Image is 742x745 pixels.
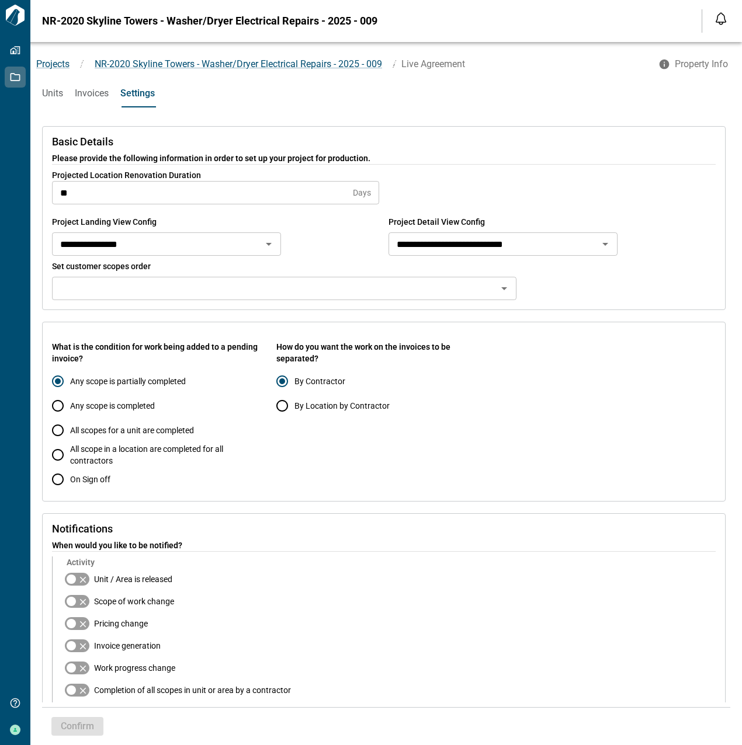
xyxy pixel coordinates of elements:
button: Open [261,236,277,252]
span: Scope of work change [94,596,174,607]
button: Property Info [651,54,737,75]
span: Project Landing View Config [52,217,157,227]
span: Invoice generation [94,640,161,652]
button: Open [597,236,613,252]
span: By Contractor [294,375,345,387]
span: Notifications [52,523,716,535]
a: Projects [36,58,70,69]
button: Open notification feed [712,9,730,28]
span: Settings [120,88,155,99]
span: Any scope is completed [70,400,155,412]
span: NR-2020 Skyline Towers - Washer/Dryer Electrical Repairs - 2025 - 009 [42,15,377,27]
span: By Location by Contractor [294,400,390,412]
span: When would you like to be notified? [52,539,716,551]
span: Invoices [75,88,109,99]
span: Days [353,187,371,199]
span: Pricing change [94,618,148,629]
span: Units [42,88,63,99]
span: Property Info [675,58,728,70]
span: NR-2020 Skyline Towers - Washer/Dryer Electrical Repairs - 2025 - 009 [95,58,382,69]
span: On Sign off [70,474,110,485]
span: Activity [67,556,300,568]
span: Unit / Area is released [94,573,172,585]
span: All scope in a location are completed for all contractors [70,443,261,467]
span: Work progress change [94,662,175,674]
span: Live Agreement [401,58,465,69]
span: Projected Location Renovation Duration [52,170,201,180]
span: Basic Details [52,136,716,148]
span: Any scope is partially completed [70,375,186,387]
span: Set customer scopes order [52,262,151,271]
span: Completion of all scopes in unit or area by a contractor [94,684,291,696]
span: Project Detail View Config [389,217,485,227]
button: Open [496,280,512,297]
span: How do you want the work on the invoices to be separated? [276,341,491,364]
span: What is the condition for work being added to a pending invoice? [52,341,267,364]
div: base tabs [30,79,742,107]
nav: breadcrumb [30,57,651,71]
span: Please provide the following information in order to set up your project for production. [52,152,716,164]
span: All scopes for a unit are completed [70,424,194,436]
